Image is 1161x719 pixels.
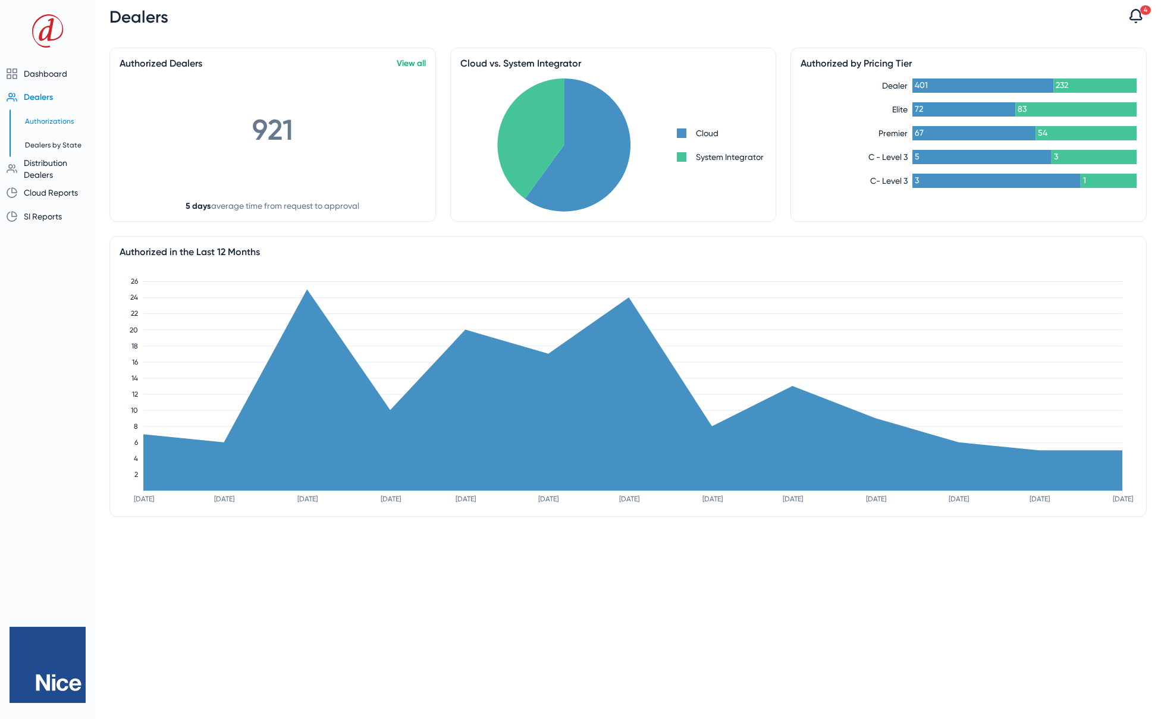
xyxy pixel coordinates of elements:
text: 232 [1056,80,1068,90]
span: SI Reports [24,212,62,221]
text: [DATE] [619,495,639,503]
text: [DATE] [297,495,318,503]
div: Cloud [696,128,718,138]
text: 83 [1018,104,1027,114]
div: C- Level 3 [801,176,908,186]
text: 26 [131,277,139,285]
text: 2 [134,470,138,479]
span: Cloud Reports [24,188,78,197]
a: View all [397,58,426,68]
text: [DATE] [214,495,234,503]
span: 5 days [186,201,211,211]
img: Nice_638029146015176805.png [10,627,86,703]
text: 67 [915,128,924,137]
div: Elite [801,105,908,114]
text: 6 [134,438,139,447]
text: 16 [132,358,139,366]
div: Dealer [801,81,908,90]
text: [DATE] [702,495,723,503]
text: [DATE] [1030,495,1050,503]
text: 14 [131,374,138,382]
span: Dealers [109,7,168,27]
text: [DATE] [381,495,401,503]
span: Authorized Dealers [120,58,202,69]
div: Premier [801,128,908,138]
text: [DATE] [1113,495,1133,503]
span: Dashboard [24,69,67,79]
div: average time from request to approval [186,201,359,211]
text: 4 [134,454,138,463]
text: 24 [130,293,138,302]
span: Authorizations [25,117,74,125]
text: [DATE] [134,495,154,503]
span: Authorized by Pricing Tier [801,58,912,69]
text: 12 [132,390,138,398]
text: 20 [130,326,138,334]
text: 18 [131,342,138,350]
text: [DATE] [866,495,886,503]
text: 401 [915,80,928,90]
text: 3 [1054,152,1058,161]
text: 10 [131,406,138,415]
text: [DATE] [783,495,803,503]
span: 921 [252,113,293,147]
text: [DATE] [949,495,969,503]
div: C - Level 3 [801,152,908,162]
text: 5 [915,152,920,161]
text: 8 [134,422,138,431]
text: [DATE] [538,495,558,503]
span: Cloud vs. System Integrator [460,58,581,69]
text: 1 [1083,175,1086,185]
div: System Integrator [696,152,764,162]
span: Dealers [24,92,53,102]
text: [DATE] [456,495,476,503]
text: 54 [1038,128,1047,137]
text: 22 [131,309,138,318]
span: Authorized in the Last 12 Months [120,246,260,258]
span: Distribution Dealers [24,158,67,180]
text: 3 [915,175,919,185]
span: Dealers by State [25,141,81,149]
text: 72 [915,104,923,114]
